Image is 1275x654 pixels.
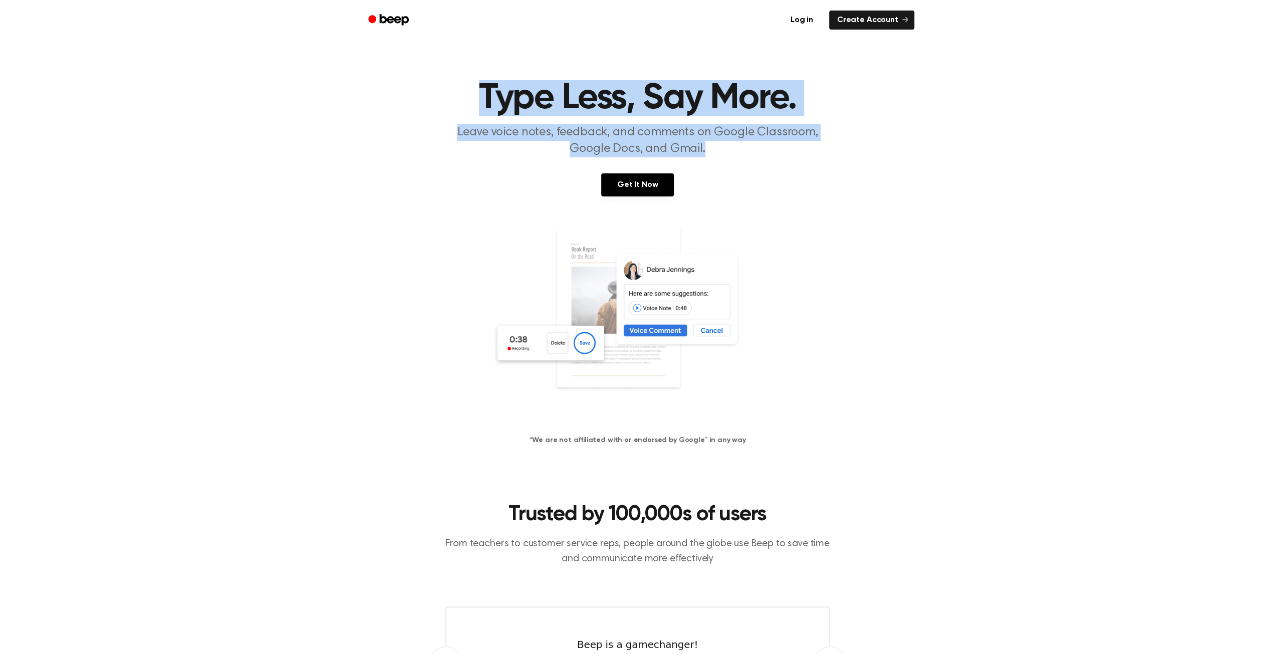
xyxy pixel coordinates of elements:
p: Leave voice notes, feedback, and comments on Google Classroom, Google Docs, and Gmail. [445,124,830,157]
a: Get It Now [601,173,674,196]
a: Beep [361,11,418,30]
a: Log in [781,9,823,32]
h2: Trusted by 100,000s of users [445,502,830,528]
blockquote: Beep is a gamechanger! [577,637,698,652]
h4: *We are not affiliated with or endorsed by Google™ in any way [12,435,1263,446]
h1: Type Less, Say More. [381,80,894,116]
a: Create Account [829,11,914,30]
img: Voice Comments on Docs and Recording Widget [492,227,783,419]
p: From teachers to customer service reps, people around the globe use Beep to save time and communi... [445,536,830,566]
